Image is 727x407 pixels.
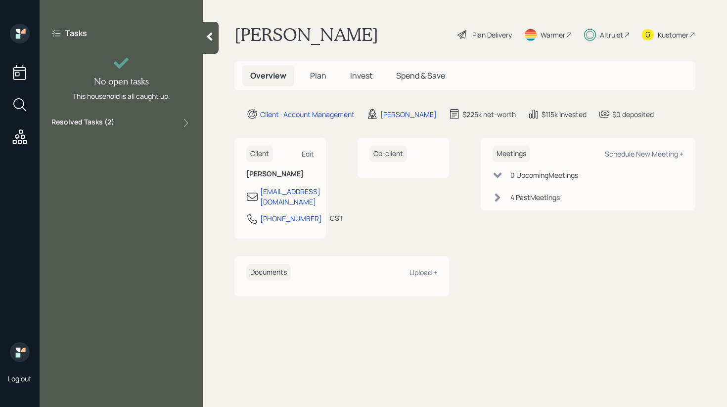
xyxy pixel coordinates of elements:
span: Spend & Save [396,70,445,81]
label: Resolved Tasks ( 2 ) [51,117,114,129]
h6: Co-client [369,146,407,162]
div: [EMAIL_ADDRESS][DOMAIN_NAME] [260,186,320,207]
h1: [PERSON_NAME] [234,24,378,45]
div: Upload + [409,268,437,277]
span: Overview [250,70,286,81]
div: $225k net-worth [462,109,516,120]
span: Plan [310,70,326,81]
div: Plan Delivery [472,30,512,40]
div: $115k invested [542,109,587,120]
div: [PERSON_NAME] [380,109,437,120]
h6: Meetings [493,146,530,162]
div: [PHONE_NUMBER] [260,213,322,224]
div: CST [330,213,343,223]
h4: No open tasks [94,76,149,87]
img: retirable_logo.png [10,342,30,362]
div: 4 Past Meeting s [510,192,560,203]
h6: Documents [246,264,291,281]
div: 0 Upcoming Meeting s [510,170,578,180]
div: Warmer [541,30,565,40]
div: Edit [302,149,314,159]
h6: Client [246,146,273,162]
div: $0 deposited [612,109,654,120]
div: Altruist [600,30,623,40]
div: Schedule New Meeting + [605,149,683,159]
div: Client · Account Management [260,109,355,120]
label: Tasks [65,28,87,39]
h6: [PERSON_NAME] [246,170,314,178]
div: Kustomer [658,30,688,40]
span: Invest [350,70,372,81]
div: Log out [8,374,32,383]
div: This household is all caught up. [73,91,170,101]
